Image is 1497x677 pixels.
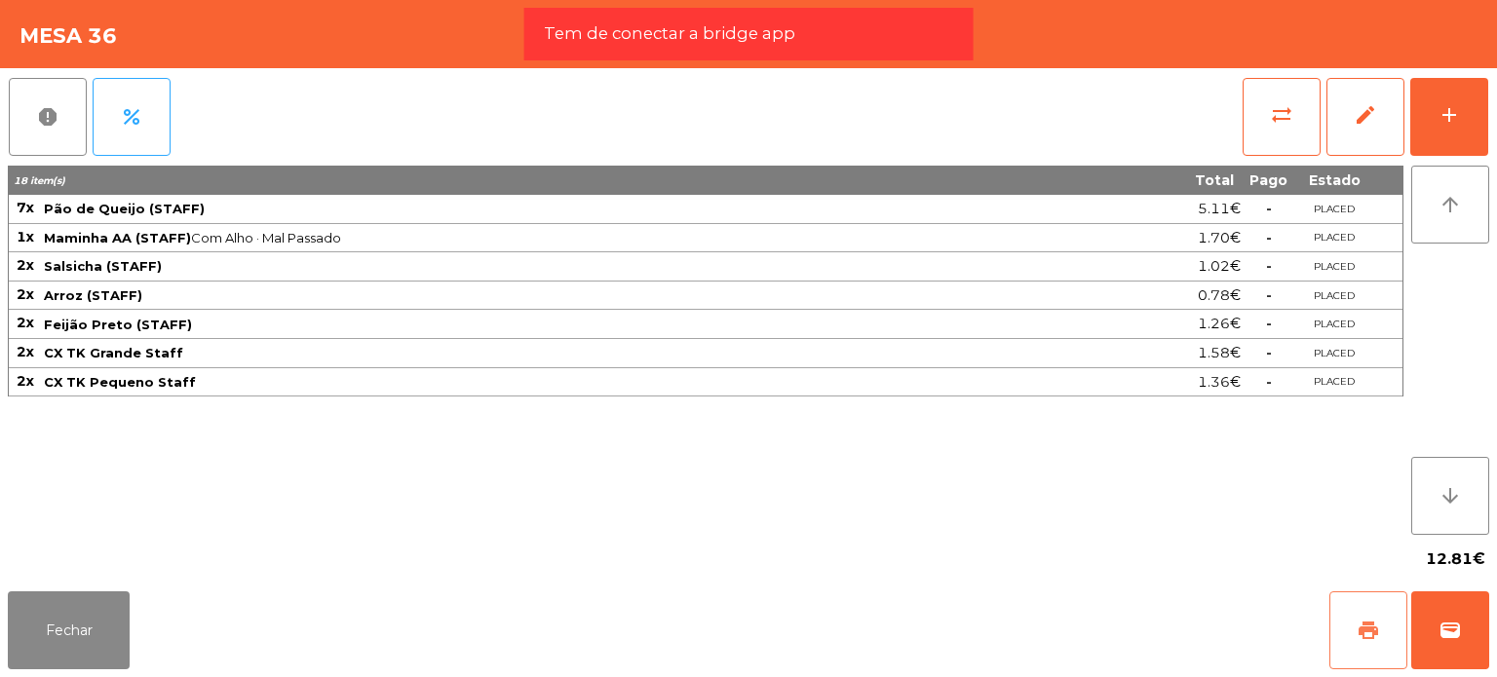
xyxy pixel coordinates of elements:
button: sync_alt [1243,78,1321,156]
span: 5.11€ [1198,196,1241,222]
button: wallet [1411,591,1489,669]
span: 1.70€ [1198,225,1241,251]
button: edit [1326,78,1404,156]
span: - [1266,229,1272,246]
span: 2x [17,256,34,274]
span: Feijão Preto (STAFF) [44,317,192,332]
span: Pão de Queijo (STAFF) [44,201,205,216]
span: 7x [17,199,34,216]
span: edit [1354,103,1377,127]
td: PLACED [1295,368,1373,397]
div: add [1438,103,1461,127]
span: 1x [17,228,34,245]
span: 0.78€ [1198,282,1241,309]
span: 1.02€ [1198,253,1241,280]
i: arrow_upward [1439,193,1462,216]
span: 2x [17,372,34,390]
span: 2x [17,314,34,331]
span: 1.26€ [1198,311,1241,337]
span: 12.81€ [1426,545,1485,574]
span: - [1266,373,1272,391]
span: 2x [17,343,34,360]
span: percent [120,105,143,129]
button: arrow_downward [1411,457,1489,535]
th: Pago [1242,166,1295,195]
span: wallet [1439,619,1462,642]
button: percent [93,78,171,156]
td: PLACED [1295,252,1373,282]
span: report [36,105,59,129]
span: 1.36€ [1198,369,1241,395]
span: - [1266,344,1272,361]
td: PLACED [1295,224,1373,253]
span: - [1266,200,1272,217]
td: PLACED [1295,310,1373,339]
span: sync_alt [1270,103,1293,127]
span: Arroz (STAFF) [44,287,142,303]
i: arrow_downward [1439,484,1462,508]
span: Maminha AA (STAFF) [44,230,191,245]
span: print [1357,619,1380,642]
button: print [1329,591,1407,669]
span: CX TK Pequeno Staff [44,374,196,390]
span: 18 item(s) [14,174,65,187]
td: PLACED [1295,282,1373,311]
button: Fechar [8,591,130,669]
button: add [1410,78,1488,156]
span: Com Alho · Mal Passado [44,230,1056,245]
h4: Mesa 36 [19,21,117,51]
span: 2x [17,285,34,303]
button: report [9,78,87,156]
td: PLACED [1295,339,1373,368]
span: CX TK Grande Staff [44,345,183,360]
button: arrow_upward [1411,166,1489,244]
span: - [1266,257,1272,275]
span: - [1266,315,1272,332]
span: Salsicha (STAFF) [44,258,162,274]
th: Estado [1295,166,1373,195]
span: 1.58€ [1198,340,1241,366]
span: - [1266,286,1272,304]
th: Total [1057,166,1242,195]
td: PLACED [1295,195,1373,224]
span: Tem de conectar a bridge app [544,21,795,46]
